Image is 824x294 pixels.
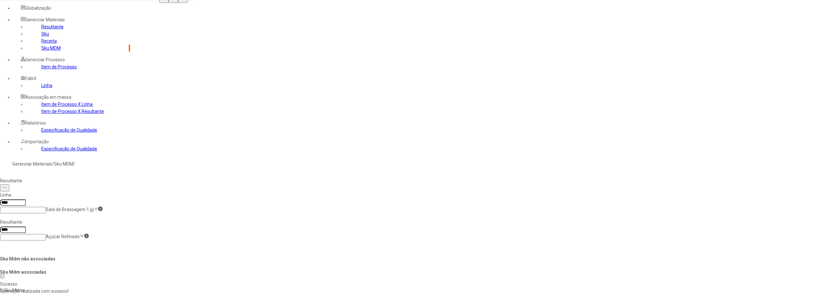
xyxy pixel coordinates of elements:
a: Receita [41,38,57,44]
a: Item de Processo [41,64,77,69]
nz-breadcrumb-separator: / [73,161,75,167]
span: Importação [25,139,49,144]
nz-select-item: Açúcar Refinado [46,234,80,239]
a: Item de Processo X Resultante [41,109,104,114]
a: Sku MDM [41,46,61,51]
span: Globalização [25,5,51,11]
a: Resultante [41,24,64,29]
span: Fabril [25,76,36,81]
a: Item de Processo X Linha [41,102,93,107]
nz-select-item: Sala de Brassagem 1 jg [46,207,94,212]
span: Gerenciar Materiais [25,17,65,22]
a: Linha [41,83,52,88]
a: Sku [41,31,49,36]
span: Gerenciar Processo [25,57,65,62]
a: Especificação de Qualidade [41,146,97,151]
span: Relatórios [25,120,46,126]
span: Associação em massa [25,95,71,100]
nz-breadcrumb-separator: / [52,161,54,167]
a: Especificação de Qualidade [41,127,97,133]
a: Sku MDM [54,161,73,167]
a: Gerenciar Materiais [12,161,52,167]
